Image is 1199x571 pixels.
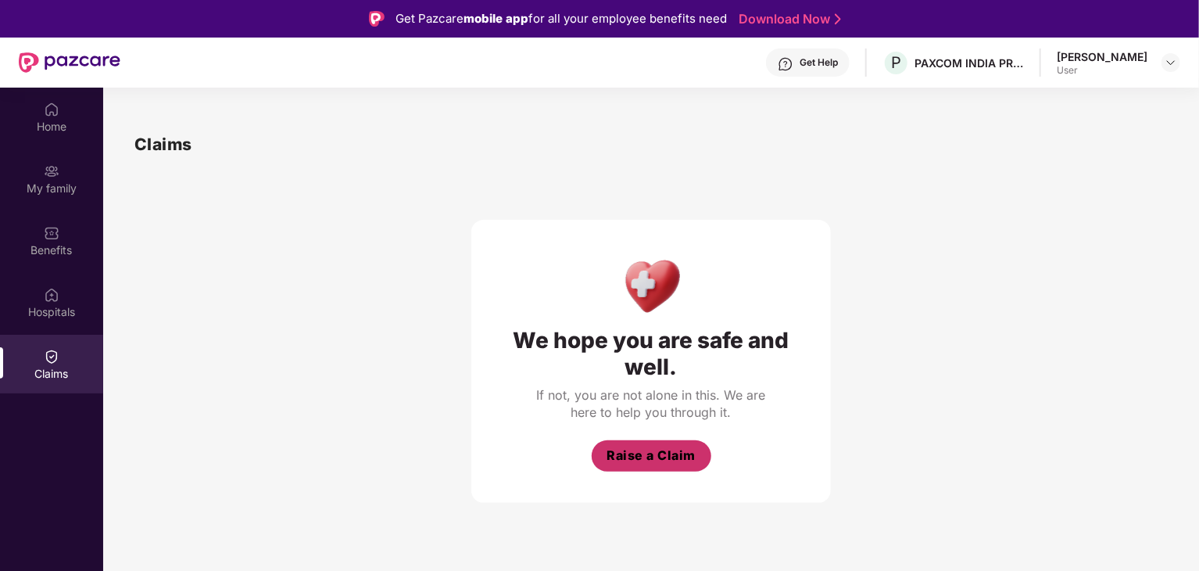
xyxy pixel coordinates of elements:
[395,9,727,28] div: Get Pazcare for all your employee benefits need
[463,11,528,26] strong: mobile app
[44,163,59,179] img: svg+xml;base64,PHN2ZyB3aWR0aD0iMjAiIGhlaWdodD0iMjAiIHZpZXdCb3g9IjAgMCAyMCAyMCIgZmlsbD0ibm9uZSIgeG...
[534,386,768,421] div: If not, you are not alone in this. We are here to help you through it.
[778,56,793,72] img: svg+xml;base64,PHN2ZyBpZD0iSGVscC0zMngzMiIgeG1sbnM9Imh0dHA6Ly93d3cudzMub3JnLzIwMDAvc3ZnIiB3aWR0aD...
[44,102,59,117] img: svg+xml;base64,PHN2ZyBpZD0iSG9tZSIgeG1sbnM9Imh0dHA6Ly93d3cudzMub3JnLzIwMDAvc3ZnIiB3aWR0aD0iMjAiIG...
[607,446,696,465] span: Raise a Claim
[44,349,59,365] img: svg+xml;base64,PHN2ZyBpZD0iQ2xhaW0iIHhtbG5zPSJodHRwOi8vd3d3LnczLm9yZy8yMDAwL3N2ZyIgd2lkdGg9IjIwIi...
[592,440,711,472] button: Raise a Claim
[134,131,192,157] h1: Claims
[1057,64,1147,77] div: User
[19,52,120,73] img: New Pazcare Logo
[1057,49,1147,64] div: [PERSON_NAME]
[800,56,838,69] div: Get Help
[835,11,841,27] img: Stroke
[369,11,385,27] img: Logo
[503,327,800,380] div: We hope you are safe and well.
[891,53,901,72] span: P
[914,56,1024,70] div: PAXCOM INDIA PRIVATE LIMITED
[617,251,685,319] img: Health Care
[44,225,59,241] img: svg+xml;base64,PHN2ZyBpZD0iQmVuZWZpdHMiIHhtbG5zPSJodHRwOi8vd3d3LnczLm9yZy8yMDAwL3N2ZyIgd2lkdGg9Ij...
[1165,56,1177,69] img: svg+xml;base64,PHN2ZyBpZD0iRHJvcGRvd24tMzJ4MzIiIHhtbG5zPSJodHRwOi8vd3d3LnczLm9yZy8yMDAwL3N2ZyIgd2...
[44,287,59,303] img: svg+xml;base64,PHN2ZyBpZD0iSG9zcGl0YWxzIiB4bWxucz0iaHR0cDovL3d3dy53My5vcmcvMjAwMC9zdmciIHdpZHRoPS...
[739,11,836,27] a: Download Now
